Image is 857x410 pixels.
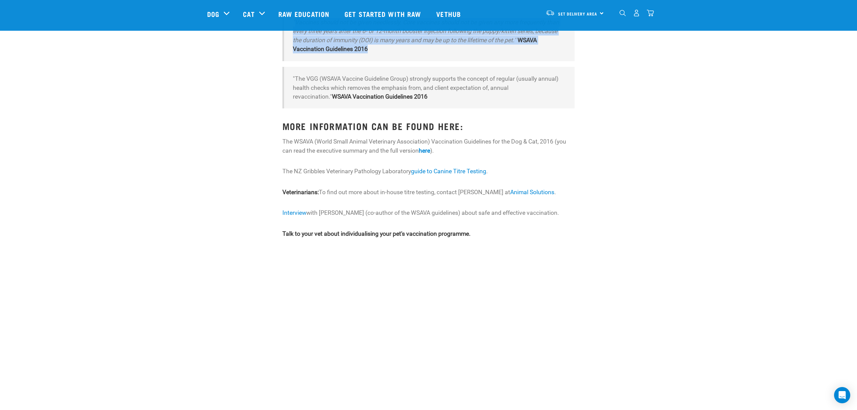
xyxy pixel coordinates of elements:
[419,147,430,154] a: here
[282,67,575,108] blockquote: "The VGG (WSAVA Vaccine Guideline Group) strongly supports the concept of regular (usually annual...
[546,10,555,16] img: van-moving.png
[272,0,338,27] a: Raw Education
[282,189,319,196] strong: Veterinarians:
[293,19,559,44] em: "Vaccines should not be given needlessly. Core vaccines should not be given any more frequently t...
[647,9,654,17] img: home-icon@2x.png
[207,9,219,19] a: Dog
[411,168,486,175] a: guide to Canine Titre Testing
[558,12,597,15] span: Set Delivery Area
[282,188,575,197] p: To find out more about in-house titre testing, contact [PERSON_NAME] at .
[619,10,626,16] img: home-icon-1@2x.png
[332,93,427,100] strong: WSAVA Vaccination Guidelines 2016
[243,9,254,19] a: Cat
[282,209,306,216] a: Interview
[282,167,575,176] p: The NZ Gribbles Veterinary Pathology Laboratory .
[510,189,554,196] a: Animal Solutions
[282,137,575,155] p: The WSAVA (World Small Animal Veterinary Association) Vaccination Guidelines for the Dog & Cat, 2...
[338,0,430,27] a: Get started with Raw
[633,9,640,17] img: user.png
[282,230,471,237] strong: Talk to your vet about individualising your pet's vaccination programme.
[282,121,575,131] h3: MORE INFORMATION CAN BE FOUND HERE:
[282,208,575,217] p: with [PERSON_NAME] (co-author of the WSAVA guidelines) about safe and effective vaccination.
[430,0,469,27] a: Vethub
[834,387,850,403] div: Open Intercom Messenger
